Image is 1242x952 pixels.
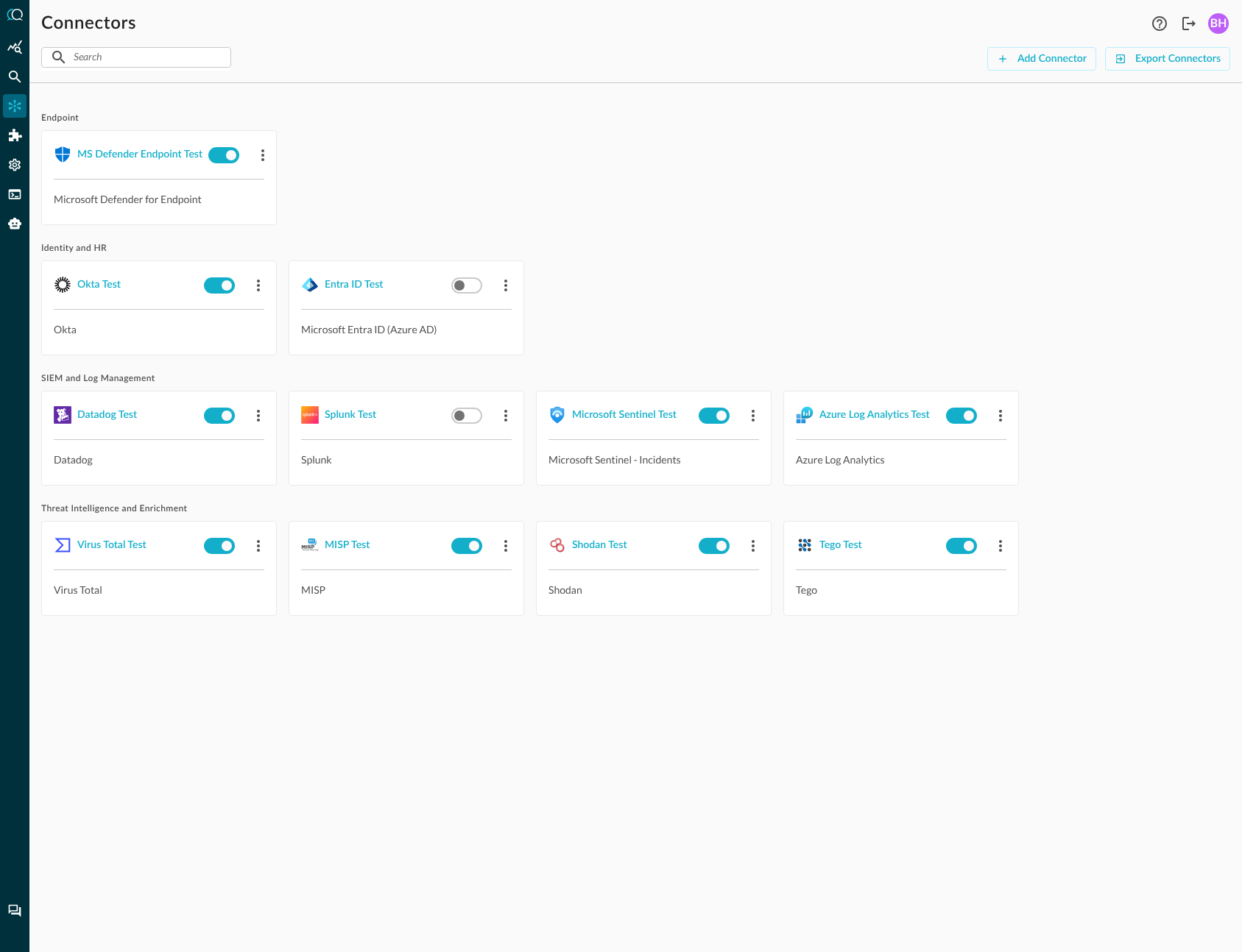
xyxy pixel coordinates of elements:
img: VirusTotal.svg [54,536,71,554]
div: Tego Test [819,536,862,555]
button: Microsoft Sentinel Test [572,403,677,427]
div: Azure Log Analytics Test [819,406,930,425]
button: Entra ID Test [325,273,383,296]
img: MicrosoftEntra.svg [301,276,319,294]
button: Datadog Test [77,403,137,427]
button: MS Defender Endpoint Test [77,143,202,166]
div: BH [1208,13,1229,34]
img: Splunk.svg [301,406,319,424]
div: Add Connector [1017,50,1087,68]
img: AzureLogAnalytics.svg [796,406,814,424]
span: Identity and HR [41,243,1230,255]
button: Help [1148,12,1171,35]
button: Okta Test [77,273,121,296]
div: Settings [3,153,27,177]
span: Endpoint [41,113,1230,124]
div: Federated Search [3,65,27,88]
img: MicrosoftSentinel.svg [548,406,566,424]
button: Azure Log Analytics Test [819,403,930,427]
p: Shodan [548,582,759,597]
img: MicrosoftDefenderForEndpoint.svg [54,146,71,163]
button: Add Connector [987,47,1096,71]
p: Virus Total [54,582,264,597]
div: Microsoft Sentinel Test [572,406,677,425]
button: Virus Total Test [77,533,147,557]
p: Microsoft Sentinel - Incidents [548,452,759,467]
p: MISP [301,582,512,597]
p: Microsoft Entra ID (Azure AD) [301,322,512,337]
input: Search [74,43,197,71]
p: Datadog [54,452,264,467]
button: Logout [1177,12,1201,35]
button: Splunk Test [325,403,376,427]
div: Query Agent [3,212,27,235]
p: Okta [54,322,264,337]
div: Virus Total Test [77,536,147,555]
div: Okta Test [77,276,121,294]
div: Splunk Test [325,406,376,425]
p: Microsoft Defender for Endpoint [54,191,264,207]
img: Okta.svg [54,276,71,294]
div: MS Defender Endpoint Test [77,146,202,164]
div: Connectors [3,94,27,118]
div: Chat [3,899,27,923]
button: MISP Test [325,533,370,557]
div: Addons [4,124,27,147]
p: Tego [796,582,1006,597]
button: Tego Test [819,533,862,557]
div: Summary Insights [3,35,27,59]
img: TegoCyber.svg [796,536,814,554]
span: Threat Intelligence and Enrichment [41,503,1230,515]
h1: Connectors [41,12,136,35]
div: Export Connectors [1135,50,1221,68]
button: Shodan Test [572,533,627,557]
div: Datadog Test [77,406,137,425]
span: SIEM and Log Management [41,373,1230,385]
div: FSQL [3,182,27,206]
p: Splunk [301,452,512,467]
div: MISP Test [325,536,370,555]
div: Shodan Test [572,536,627,555]
p: Azure Log Analytics [796,452,1006,467]
div: Entra ID Test [325,276,383,294]
button: Export Connectors [1105,47,1230,71]
img: DataDog.svg [54,406,71,424]
img: Shodan.svg [548,536,566,554]
img: Misp.svg [301,536,319,554]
